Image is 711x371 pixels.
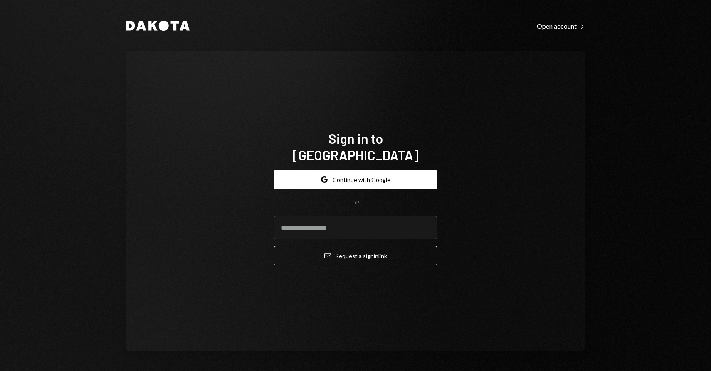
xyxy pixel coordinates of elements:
div: Open account [537,22,585,30]
a: Open account [537,21,585,30]
button: Request a signinlink [274,246,437,265]
div: OR [352,199,359,206]
h1: Sign in to [GEOGRAPHIC_DATA] [274,130,437,163]
button: Continue with Google [274,170,437,189]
